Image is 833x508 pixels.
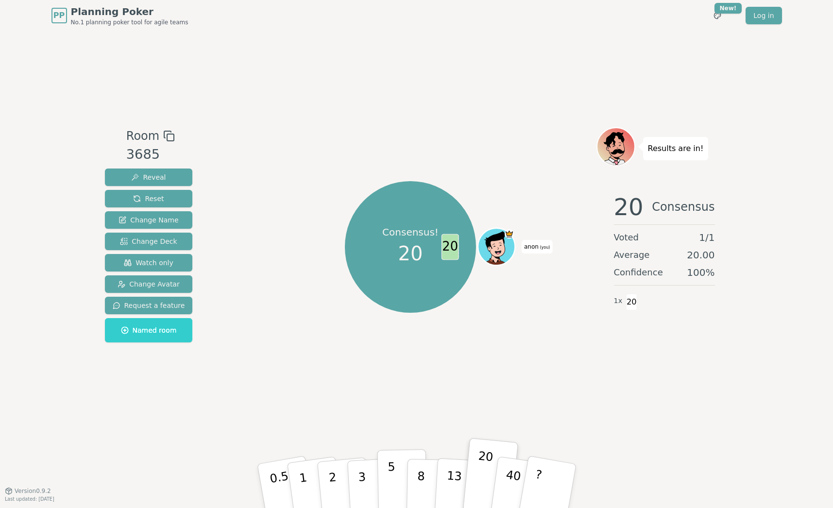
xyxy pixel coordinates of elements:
span: Reset [133,194,164,203]
button: Change Name [105,211,193,229]
span: Watch only [124,258,173,268]
span: Click to change your name [522,240,552,254]
span: Request a feature [113,301,185,310]
span: Change Deck [120,237,177,246]
span: 20 [442,234,459,260]
button: Version0.9.2 [5,487,51,495]
span: (you) [539,245,550,250]
span: PP [53,10,65,21]
span: Named room [121,325,177,335]
button: Reveal [105,169,193,186]
span: 20.00 [687,248,714,262]
span: Change Avatar [118,279,180,289]
span: 20 [626,294,637,310]
span: Room [126,127,159,145]
span: Confidence [614,266,663,279]
span: 20 [614,195,644,219]
a: PPPlanning PokerNo.1 planning poker tool for agile teams [51,5,188,26]
button: Request a feature [105,297,193,314]
button: Reset [105,190,193,207]
span: Planning Poker [71,5,188,18]
span: Last updated: [DATE] [5,496,54,502]
span: Change Name [119,215,178,225]
p: 20 [474,449,493,503]
p: Results are in! [648,142,704,155]
button: Click to change your avatar [479,230,514,265]
p: Consensus! [382,225,439,239]
span: 1 / 1 [699,231,714,244]
span: Average [614,248,650,262]
button: New! [709,7,726,24]
button: Change Avatar [105,275,193,293]
button: Named room [105,318,193,342]
button: Watch only [105,254,193,271]
span: 20 [398,239,423,268]
a: Log in [746,7,782,24]
div: 3685 [126,145,175,165]
button: Change Deck [105,233,193,250]
span: 100 % [687,266,714,279]
span: Voted [614,231,639,244]
span: No.1 planning poker tool for agile teams [71,18,188,26]
span: Reveal [131,172,166,182]
span: Version 0.9.2 [15,487,51,495]
span: anon is the host [505,230,514,239]
span: 1 x [614,296,623,306]
span: Consensus [652,195,714,219]
div: New! [714,3,742,14]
